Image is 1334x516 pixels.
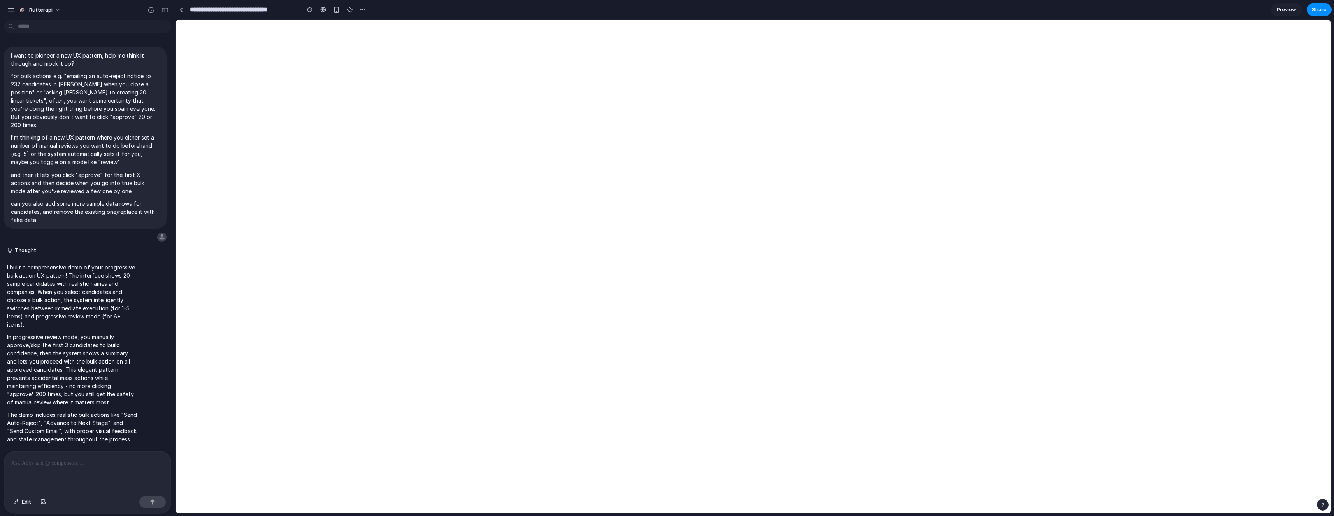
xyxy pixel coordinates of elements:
[7,263,137,329] p: I built a comprehensive demo of your progressive bulk action UX pattern! The interface shows 20 s...
[7,411,137,443] p: The demo includes realistic bulk actions like "Send Auto-Reject", "Advance to Next Stage", and "S...
[11,51,160,68] p: I want to pioneer a new UX pattern, help me think it through and mock it up?
[15,4,65,16] button: rutterapi
[11,133,160,166] p: I'm thinking of a new UX pattern where you either set a number of manual reviews you want to do b...
[11,72,160,129] p: for bulk actions e.g. "emailing an auto-reject notice to 237 candidates in [PERSON_NAME] when you...
[9,496,35,508] button: Edit
[7,333,137,406] p: In progressive review mode, you manually approve/skip the first 3 candidates to build confidence,...
[22,498,31,506] span: Edit
[11,171,160,195] p: and then it lets you click "approve" for the first X actions and then decide when you go into tru...
[1271,3,1302,16] a: Preview
[1312,6,1327,14] span: Share
[11,199,160,224] p: can you also add some more sample data rows for candidates, and remove the existing one/replace i...
[1277,6,1296,14] span: Preview
[1307,3,1332,16] button: Share
[29,6,53,14] span: rutterapi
